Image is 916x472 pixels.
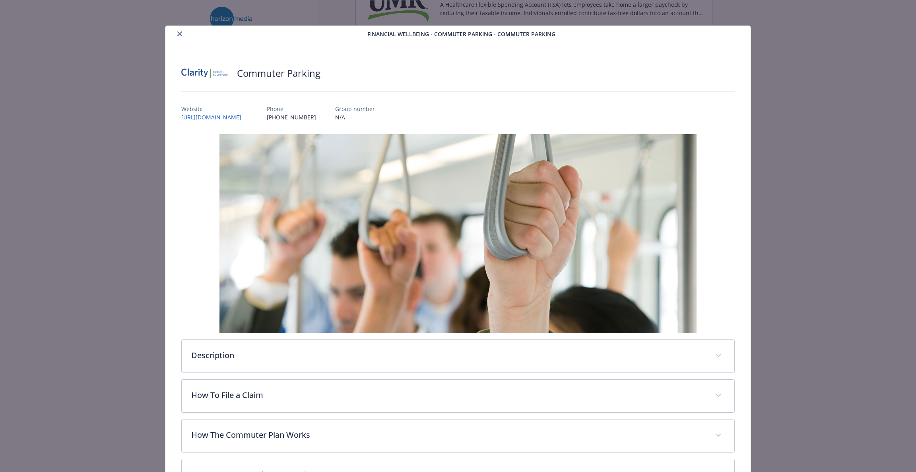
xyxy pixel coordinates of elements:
[182,340,735,373] div: Description
[267,105,316,113] p: Phone
[175,29,184,39] button: close
[191,349,706,361] p: Description
[367,30,555,38] span: Financial Wellbeing - Commuter Parking - Commuter Parking
[181,105,248,113] p: Website
[219,134,697,333] img: banner
[181,113,248,121] a: [URL][DOMAIN_NAME]
[182,419,735,452] div: How The Commuter Plan Works
[182,380,735,412] div: How To File a Claim
[191,429,706,441] p: How The Commuter Plan Works
[267,113,316,121] p: [PHONE_NUMBER]
[335,113,375,121] p: N/A
[181,61,229,85] img: Clarity Benefit Solutions
[237,66,320,80] h2: Commuter Parking
[191,389,706,401] p: How To File a Claim
[335,105,375,113] p: Group number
